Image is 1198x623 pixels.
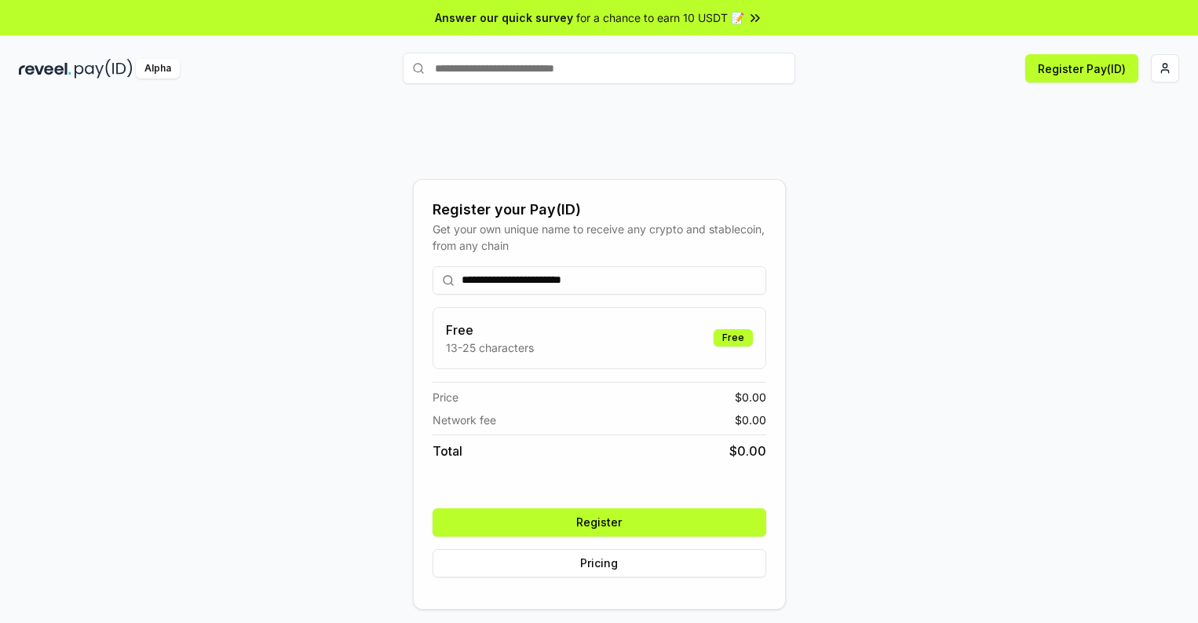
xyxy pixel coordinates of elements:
[136,59,180,79] div: Alpha
[576,9,744,26] span: for a chance to earn 10 USDT 📝
[433,549,766,577] button: Pricing
[735,412,766,428] span: $ 0.00
[714,329,753,346] div: Free
[433,442,462,460] span: Total
[446,321,534,339] h3: Free
[1025,54,1138,82] button: Register Pay(ID)
[446,339,534,356] p: 13-25 characters
[735,389,766,405] span: $ 0.00
[729,442,766,460] span: $ 0.00
[433,221,766,254] div: Get your own unique name to receive any crypto and stablecoin, from any chain
[433,199,766,221] div: Register your Pay(ID)
[19,59,71,79] img: reveel_dark
[433,412,496,428] span: Network fee
[433,508,766,537] button: Register
[435,9,573,26] span: Answer our quick survey
[433,389,458,405] span: Price
[75,59,133,79] img: pay_id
